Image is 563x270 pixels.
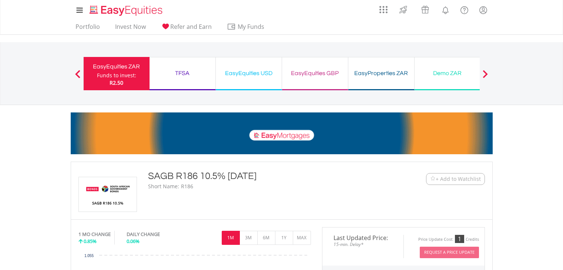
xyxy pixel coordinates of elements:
div: Funds to invest: [97,72,136,79]
div: DAILY CHANGE [127,231,185,238]
span: 0.85% [84,238,97,244]
button: 3M [239,231,258,245]
a: Refer and Earn [158,23,215,34]
text: 1.055 [84,254,93,258]
div: 1 MO CHANGE [78,231,111,238]
div: 1 [455,235,464,243]
button: 1Y [275,231,293,245]
img: EQU.ZA.R186.png [80,177,135,212]
div: Short Name: [148,183,179,190]
a: Portfolio [73,23,103,34]
div: EasyEquities USD [220,68,277,78]
img: thrive-v2.svg [397,4,409,16]
a: AppsGrid [375,2,392,14]
a: Home page [87,2,165,17]
div: R186 [181,183,193,190]
button: Watchlist + Add to Watchlist [426,173,485,185]
div: TFSA [154,68,211,78]
img: Watchlist [430,176,436,182]
div: EasyEquities ZAR [88,61,145,72]
span: R2.50 [110,79,123,86]
div: Price Update Cost: [418,237,453,242]
a: Invest Now [112,23,149,34]
span: + Add to Watchlist [436,175,481,183]
span: 0.06% [127,238,140,244]
img: EasyMortage Promotion Banner [71,112,493,154]
button: MAX [293,231,311,245]
button: Next [478,74,493,81]
a: My Profile [474,2,493,18]
button: 6M [257,231,275,245]
div: EasyProperties ZAR [353,68,410,78]
button: Request A Price Update [420,247,479,258]
a: Vouchers [414,2,436,16]
button: Previous [70,74,85,81]
img: grid-menu-icon.svg [379,6,388,14]
div: EasyEquities GBP [286,68,344,78]
span: 15-min. Delay* [328,241,398,248]
div: SAGB R186 10.5% [DATE] [148,169,381,183]
span: My Funds [227,22,275,31]
a: Notifications [436,2,455,17]
span: Refer and Earn [170,23,212,31]
div: Demo ZAR [419,68,476,78]
a: FAQ's and Support [455,2,474,17]
span: Last Updated Price: [328,235,398,241]
div: Credits [466,237,479,242]
img: EasyEquities_Logo.png [88,4,165,17]
button: 1M [222,231,240,245]
img: vouchers-v2.svg [419,4,431,16]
